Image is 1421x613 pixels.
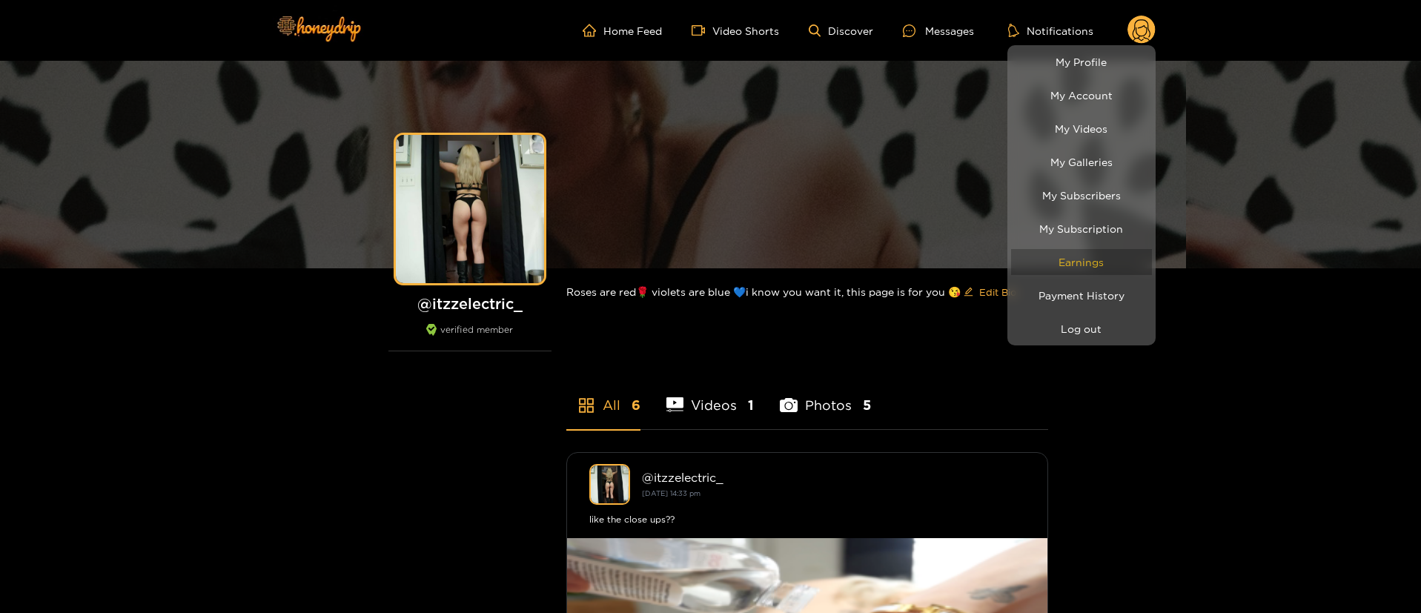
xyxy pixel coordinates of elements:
a: Earnings [1011,249,1152,275]
a: My Subscription [1011,216,1152,242]
button: Log out [1011,316,1152,342]
a: My Profile [1011,49,1152,75]
a: Payment History [1011,282,1152,308]
a: My Videos [1011,116,1152,142]
a: My Subscribers [1011,182,1152,208]
a: My Account [1011,82,1152,108]
a: My Galleries [1011,149,1152,175]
